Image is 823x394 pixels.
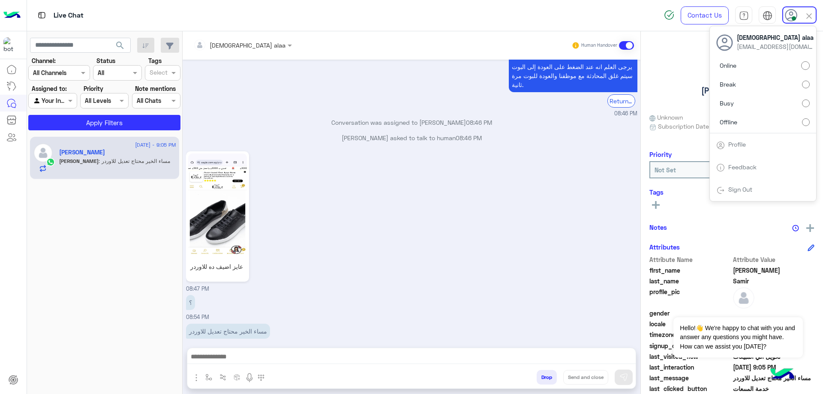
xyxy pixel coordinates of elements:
h6: Tags [649,188,814,196]
span: last_visited_flow [649,352,731,361]
label: Channel: [32,56,56,65]
span: last_message [649,373,731,382]
img: defaultAdmin.png [733,287,754,309]
span: Attribute Value [733,255,815,264]
span: 08:54 PM [186,314,209,320]
p: 19/8/2025, 8:54 PM [186,295,195,310]
span: Unknown [649,113,683,122]
span: first_name [649,266,731,275]
span: Offline [720,117,737,126]
span: خدمة المبيعات [733,384,815,393]
span: Ahmed [733,266,815,275]
h6: Priority [649,150,672,158]
span: Samir [733,277,815,286]
button: Trigger scenario [216,370,230,384]
img: close [804,11,814,21]
span: Subscription Date : [DATE] [658,122,732,131]
img: spinner [664,10,674,20]
p: Live Chat [54,10,84,21]
span: Break [720,80,736,89]
img: create order [234,374,240,381]
label: Priority [84,84,103,93]
input: Break [802,81,810,88]
a: Contact Us [681,6,729,24]
img: notes [792,225,799,232]
label: Tags [148,56,162,65]
img: 796832469537608.jpg [188,153,247,258]
img: send attachment [191,373,201,383]
input: Online [801,61,810,70]
input: Offline [802,118,810,126]
a: عايز اضيف ده للاوردر [186,151,249,282]
img: send message [619,373,628,382]
button: Apply Filters [28,115,180,130]
span: locale [649,319,731,328]
p: عايز اضيف ده للاوردر [188,260,247,273]
span: مساء الخير محتاج تعديل للاوردر [733,373,815,382]
button: search [110,38,131,56]
img: Trigger scenario [219,374,226,381]
img: hulul-logo.png [767,360,797,390]
img: defaultAdmin.png [33,143,53,162]
a: tab [735,6,752,24]
img: add [806,224,814,232]
div: Select [148,68,168,79]
span: [DATE] - 9:05 PM [135,141,176,149]
img: tab [716,186,725,195]
span: search [115,40,125,51]
span: Hello!👋 We're happy to chat with you and answer any questions you might have. How can we assist y... [673,317,802,358]
button: create order [230,370,244,384]
a: Sign Out [728,186,752,193]
p: [PERSON_NAME] asked to talk to human [186,133,637,142]
span: [EMAIL_ADDRESS][DOMAIN_NAME] [737,42,814,51]
span: Online [720,61,736,70]
label: Status [96,56,115,65]
span: last_name [649,277,731,286]
button: Send and close [563,370,608,385]
img: tab [716,163,725,172]
label: Note mentions [135,84,176,93]
h6: Notes [649,223,667,231]
span: timezone [649,330,731,339]
span: 08:46 PM [614,110,637,118]
img: tab [739,11,749,21]
p: Conversation was assigned to [PERSON_NAME] [186,118,637,127]
h5: Ahmed Samir [59,149,105,156]
h6: Attributes [649,243,680,251]
img: tab [36,10,47,21]
small: Human Handover [581,42,617,49]
img: 713415422032625 [3,37,19,53]
span: [PERSON_NAME] [59,158,99,164]
span: [DEMOGRAPHIC_DATA] alaa [737,33,814,42]
span: 08:46 PM [456,134,482,141]
button: Drop [537,370,557,385]
label: Assigned to: [32,84,67,93]
img: make a call [258,374,264,381]
span: 08:47 PM [186,286,209,292]
a: Profile [728,141,746,148]
h5: [PERSON_NAME] [701,86,763,96]
img: send voice note [244,373,255,383]
span: profile_pic [649,287,731,307]
span: last_clicked_button [649,384,731,393]
span: signup_date [649,341,731,350]
p: 19/8/2025, 9:05 PM [186,324,270,339]
span: Busy [720,99,734,108]
button: select flow [202,370,216,384]
img: select flow [205,374,212,381]
img: tab [763,11,772,21]
span: gender [649,309,731,318]
span: Attribute Name [649,255,731,264]
p: 19/8/2025, 8:46 PM [509,41,637,92]
span: 2025-08-19T18:05:39.807Z [733,363,815,372]
span: last_interaction [649,363,731,372]
span: 08:46 PM [466,119,492,126]
a: Feedback [728,163,757,171]
img: WhatsApp [46,158,55,166]
span: مساء الخير محتاج تعديل للاوردر [99,158,170,164]
div: Return to Bot [607,94,635,108]
img: tab [716,141,725,150]
img: Logo [3,6,21,24]
input: Busy [802,99,810,107]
